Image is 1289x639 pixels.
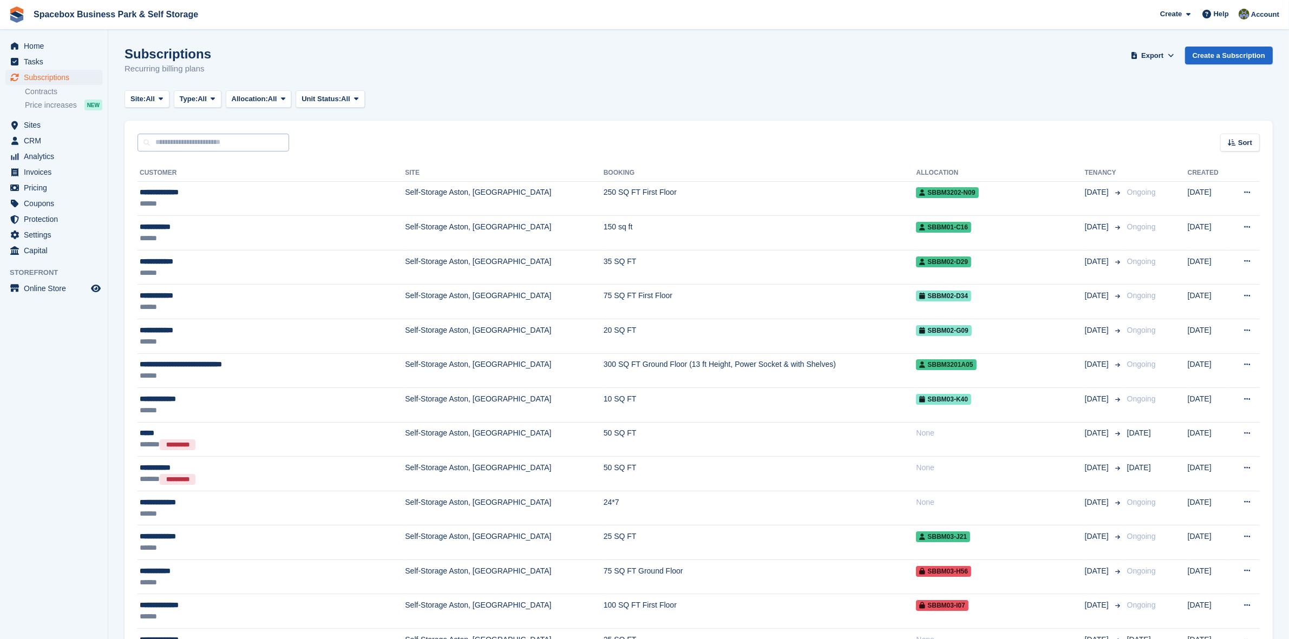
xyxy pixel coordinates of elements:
[405,491,603,525] td: Self-Storage Aston, [GEOGRAPHIC_DATA]
[146,94,155,104] span: All
[1188,250,1229,285] td: [DATE]
[5,196,102,211] a: menu
[341,94,350,104] span: All
[24,180,89,195] span: Pricing
[1251,9,1279,20] span: Account
[25,99,102,111] a: Price increases NEW
[1238,137,1252,148] span: Sort
[1127,188,1156,196] span: Ongoing
[5,70,102,85] a: menu
[24,117,89,133] span: Sites
[1085,290,1111,301] span: [DATE]
[1188,319,1229,353] td: [DATE]
[180,94,198,104] span: Type:
[24,70,89,85] span: Subscriptions
[604,250,917,285] td: 35 SQ FT
[24,38,89,54] span: Home
[1085,497,1111,508] span: [DATE]
[405,457,603,491] td: Self-Storage Aston, [GEOGRAPHIC_DATA]
[405,594,603,629] td: Self-Storage Aston, [GEOGRAPHIC_DATA]
[1085,600,1111,611] span: [DATE]
[5,243,102,258] a: menu
[1085,164,1123,182] th: Tenancy
[1214,9,1229,19] span: Help
[125,63,211,75] p: Recurring billing plans
[125,90,169,108] button: Site: All
[604,353,917,388] td: 300 SQ FT Ground Floor (13 ft Height, Power Socket & with Shelves)
[1127,291,1156,300] span: Ongoing
[24,54,89,69] span: Tasks
[5,133,102,148] a: menu
[5,227,102,242] a: menu
[916,359,976,370] span: SBBM3201A05
[604,216,917,251] td: 150 sq ft
[29,5,202,23] a: Spacebox Business Park & Self Storage
[604,319,917,353] td: 20 SQ FT
[1085,462,1111,473] span: [DATE]
[1085,256,1111,267] span: [DATE]
[1085,325,1111,336] span: [DATE]
[1185,47,1273,64] a: Create a Subscription
[1127,429,1151,437] span: [DATE]
[302,94,341,104] span: Unit Status:
[5,117,102,133] a: menu
[1127,360,1156,368] span: Ongoing
[9,6,25,23] img: stora-icon-8386f47178a22dfd0bd8f6a31ec36ba5ce8667c1dd55bd0f319d3a0aa187defe.svg
[916,164,1084,182] th: Allocation
[604,525,917,560] td: 25 SQ FT
[1085,531,1111,542] span: [DATE]
[10,267,108,278] span: Storefront
[24,281,89,296] span: Online Store
[1129,47,1176,64] button: Export
[405,388,603,423] td: Self-Storage Aston, [GEOGRAPHIC_DATA]
[5,54,102,69] a: menu
[604,388,917,423] td: 10 SQ FT
[5,212,102,227] a: menu
[1127,498,1156,506] span: Ongoing
[1085,393,1111,405] span: [DATE]
[604,594,917,629] td: 100 SQ FT First Floor
[5,149,102,164] a: menu
[1085,565,1111,577] span: [DATE]
[89,282,102,295] a: Preview store
[232,94,268,104] span: Allocation:
[604,285,917,319] td: 75 SQ FT First Floor
[24,227,89,242] span: Settings
[174,90,221,108] button: Type: All
[1085,221,1111,233] span: [DATE]
[916,222,971,233] span: SBBM01-C16
[1160,9,1182,19] span: Create
[138,164,405,182] th: Customer
[1127,394,1156,403] span: Ongoing
[604,181,917,216] td: 250 SQ FT First Floor
[24,212,89,227] span: Protection
[198,94,207,104] span: All
[1188,285,1229,319] td: [DATE]
[916,394,971,405] span: SBBM03-K40
[405,250,603,285] td: Self-Storage Aston, [GEOGRAPHIC_DATA]
[1239,9,1249,19] img: sahil
[405,422,603,457] td: Self-Storage Aston, [GEOGRAPHIC_DATA]
[1085,187,1111,198] span: [DATE]
[604,559,917,594] td: 75 SQ FT Ground Floor
[1188,525,1229,560] td: [DATE]
[916,427,1084,439] div: None
[604,422,917,457] td: 50 SQ FT
[1188,594,1229,629] td: [DATE]
[1127,601,1156,609] span: Ongoing
[1188,216,1229,251] td: [DATE]
[296,90,364,108] button: Unit Status: All
[916,600,968,611] span: SBBM03-I07
[405,353,603,388] td: Self-Storage Aston, [GEOGRAPHIC_DATA]
[1188,559,1229,594] td: [DATE]
[1141,50,1163,61] span: Export
[1127,222,1156,231] span: Ongoing
[916,566,971,577] span: SBBM03-H56
[5,38,102,54] a: menu
[1188,164,1229,182] th: Created
[405,559,603,594] td: Self-Storage Aston, [GEOGRAPHIC_DATA]
[1188,353,1229,388] td: [DATE]
[1085,427,1111,439] span: [DATE]
[916,325,971,336] span: SBBM02-G09
[24,164,89,180] span: Invoices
